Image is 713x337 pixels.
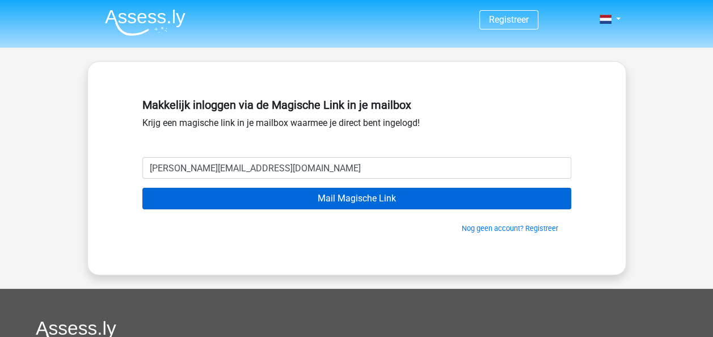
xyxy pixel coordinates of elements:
[142,157,571,179] input: Email
[142,98,571,112] h5: Makkelijk inloggen via de Magische Link in je mailbox
[462,224,558,233] a: Nog geen account? Registreer
[105,9,185,36] img: Assessly
[489,14,529,25] a: Registreer
[142,94,571,157] div: Krijg een magische link in je mailbox waarmee je direct bent ingelogd!
[142,188,571,209] input: Mail Magische Link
